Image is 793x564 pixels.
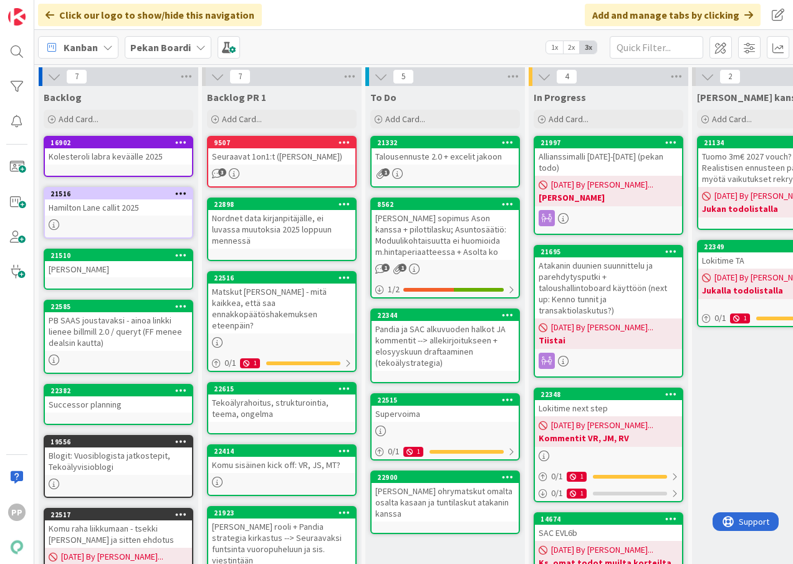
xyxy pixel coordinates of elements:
[50,437,192,446] div: 19556
[45,385,192,396] div: 22382
[372,148,519,165] div: Talousennuste 2.0 + excelit jakoon
[535,469,682,484] div: 0/11
[130,41,191,54] b: Pekan Boardi
[370,198,520,299] a: 8562[PERSON_NAME] sopimus Ason kanssa + pilottilasku; Asuntosäätiö: Moduulikohtaisuutta ei huomio...
[208,394,355,422] div: Tekoälyrahoitus, strukturointia, teema, ongelma
[541,247,682,256] div: 21695
[64,40,98,55] span: Kanban
[541,515,682,523] div: 14674
[45,148,192,165] div: Kolesteroli labra keväälle 2025
[372,210,519,260] div: [PERSON_NAME] sopimus Ason kanssa + pilottilasku; Asuntosäätiö: Moduulikohtaisuutta ei huomioida ...
[567,489,587,499] div: 1
[207,136,357,188] a: 9507Seuraavat 1on1:t ([PERSON_NAME])
[585,4,761,26] div: Add and manage tabs by clicking
[50,138,192,147] div: 16902
[208,284,355,333] div: Matskut [PERSON_NAME] - mitä kaikkea, että saa ennakkopäätöshakemuksen eteenpäin?
[208,355,355,371] div: 0/11
[45,250,192,261] div: 21510
[44,435,193,498] a: 19556Blogit: Vuosiblogista jatkostepit, Tekoälyvisioblogi
[26,2,57,17] span: Support
[535,514,682,525] div: 14674
[38,4,262,26] div: Click our logo to show/hide this navigation
[556,69,577,84] span: 4
[50,189,192,198] div: 21516
[567,472,587,482] div: 1
[44,249,193,290] a: 21510[PERSON_NAME]
[44,384,193,425] a: 22382Successor planning
[372,310,519,321] div: 22344
[535,137,682,176] div: 21997Allianssimalli [DATE]-[DATE] (pekan todo)
[377,396,519,404] div: 22515
[66,69,87,84] span: 7
[372,406,519,422] div: Supervoima
[551,470,563,483] span: 0 / 1
[208,210,355,249] div: Nordnet data kirjanpitäjälle, ei luvassa muutoksia 2025 loppuun mennessä
[370,471,520,534] a: 22900[PERSON_NAME] ohrymatskut omalta osalta kasaan ja tuntilaskut atakanin kanssa
[44,187,193,239] a: 21516Hamilton Lane callit 2025
[534,91,586,103] span: In Progress
[372,472,519,522] div: 22900[PERSON_NAME] ohrymatskut omalta osalta kasaan ja tuntilaskut atakanin kanssa
[580,41,597,54] span: 3x
[208,507,355,519] div: 21923
[398,264,406,272] span: 1
[224,356,236,370] span: 0 / 1
[551,178,653,191] span: [DATE] By [PERSON_NAME]...
[541,138,682,147] div: 21997
[45,520,192,548] div: Komu raha liikkumaan - tsekki [PERSON_NAME] ja sitten ehdotus
[214,447,355,456] div: 22414
[229,69,251,84] span: 7
[372,483,519,522] div: [PERSON_NAME] ohrymatskut omalta osalta kasaan ja tuntilaskut atakanin kanssa
[388,445,400,458] span: 0 / 1
[549,113,589,125] span: Add Card...
[563,41,580,54] span: 2x
[45,199,192,216] div: Hamilton Lane callit 2025
[535,389,682,416] div: 22348Lokitime next step
[45,261,192,277] div: [PERSON_NAME]
[44,136,193,177] a: 16902Kolesteroli labra keväälle 2025
[45,396,192,413] div: Successor planning
[534,136,683,235] a: 21997Allianssimalli [DATE]-[DATE] (pekan todo)[DATE] By [PERSON_NAME]...[PERSON_NAME]
[551,321,653,334] span: [DATE] By [PERSON_NAME]...
[208,199,355,210] div: 22898
[214,200,355,209] div: 22898
[535,514,682,541] div: 14674SAC EVL6b
[214,385,355,393] div: 22615
[546,41,563,54] span: 1x
[45,137,192,165] div: 16902Kolesteroli labra keväälle 2025
[50,510,192,519] div: 22517
[535,246,682,318] div: 21695Atakanin duunien suunnittelu ja parehdytysputki + taloushallintoboard käyttöön (next up: Ken...
[45,301,192,312] div: 22585
[45,436,192,475] div: 19556Blogit: Vuosiblogista jatkostepit, Tekoälyvisioblogi
[61,550,163,563] span: [DATE] By [PERSON_NAME]...
[208,383,355,394] div: 22615
[372,199,519,210] div: 8562
[372,394,519,406] div: 22515
[8,8,26,26] img: Visit kanbanzone.com
[382,168,390,176] span: 1
[719,69,741,84] span: 2
[207,382,357,434] a: 22615Tekoälyrahoitus, strukturointia, teema, ongelma
[208,383,355,422] div: 22615Tekoälyrahoitus, strukturointia, teema, ongelma
[370,308,520,383] a: 22344Pandia ja SAC alkuvuoden halkot JA kommentit --> allekirjoitukseen + elosyyskuun draftaamine...
[370,136,520,188] a: 21332Talousennuste 2.0 + excelit jakoon
[45,188,192,216] div: 21516Hamilton Lane callit 2025
[207,198,357,261] a: 22898Nordnet data kirjanpitäjälle, ei luvassa muutoksia 2025 loppuun mennessä
[372,444,519,459] div: 0/11
[403,447,423,457] div: 1
[207,271,357,372] a: 22516Matskut [PERSON_NAME] - mitä kaikkea, että saa ennakkopäätöshakemuksen eteenpäin?0/11
[218,168,226,176] span: 3
[610,36,703,59] input: Quick Filter...
[45,250,192,277] div: 21510[PERSON_NAME]
[372,137,519,148] div: 21332
[214,274,355,282] div: 22516
[377,200,519,209] div: 8562
[208,446,355,473] div: 22414Komu sisäinen kick off: VR, JS, MT?
[50,386,192,395] div: 22382
[372,282,519,297] div: 1/2
[541,390,682,399] div: 22348
[377,138,519,147] div: 21332
[534,245,683,378] a: 21695Atakanin duunien suunnittelu ja parehdytysputki + taloushallintoboard käyttöön (next up: Ken...
[208,272,355,333] div: 22516Matskut [PERSON_NAME] - mitä kaikkea, että saa ennakkopäätöshakemuksen eteenpäin?
[208,137,355,165] div: 9507Seuraavat 1on1:t ([PERSON_NAME])
[214,138,355,147] div: 9507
